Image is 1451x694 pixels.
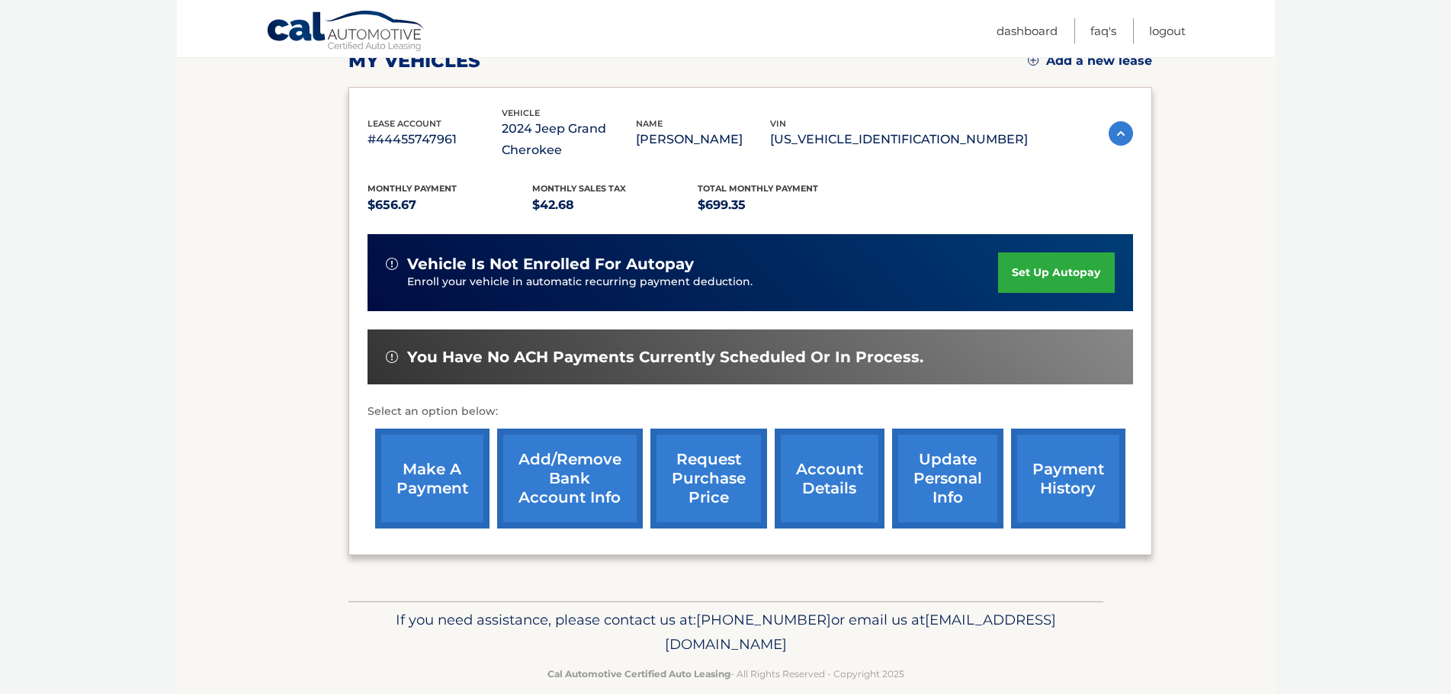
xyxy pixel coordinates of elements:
[1149,18,1186,43] a: Logout
[696,611,831,628] span: [PHONE_NUMBER]
[368,183,457,194] span: Monthly Payment
[997,18,1058,43] a: Dashboard
[266,10,426,54] a: Cal Automotive
[1028,55,1038,66] img: add.svg
[532,194,698,216] p: $42.68
[547,668,730,680] strong: Cal Automotive Certified Auto Leasing
[998,252,1114,293] a: set up autopay
[358,608,1093,657] p: If you need assistance, please contact us at: or email us at
[407,348,923,367] span: You have no ACH payments currently scheduled or in process.
[368,194,533,216] p: $656.67
[665,611,1056,653] span: [EMAIL_ADDRESS][DOMAIN_NAME]
[368,403,1133,421] p: Select an option below:
[386,258,398,270] img: alert-white.svg
[1028,53,1152,69] a: Add a new lease
[368,118,441,129] span: lease account
[698,194,863,216] p: $699.35
[407,274,999,291] p: Enroll your vehicle in automatic recurring payment deduction.
[770,118,786,129] span: vin
[1090,18,1116,43] a: FAQ's
[358,666,1093,682] p: - All Rights Reserved - Copyright 2025
[1011,429,1125,529] a: payment history
[636,129,770,150] p: [PERSON_NAME]
[348,50,480,72] h2: my vehicles
[386,351,398,363] img: alert-white.svg
[636,118,663,129] span: name
[502,118,636,161] p: 2024 Jeep Grand Cherokee
[650,429,767,529] a: request purchase price
[502,108,540,118] span: vehicle
[532,183,626,194] span: Monthly sales Tax
[775,429,884,529] a: account details
[1109,121,1133,146] img: accordion-active.svg
[698,183,818,194] span: Total Monthly Payment
[407,255,694,274] span: vehicle is not enrolled for autopay
[770,129,1028,150] p: [US_VEHICLE_IDENTIFICATION_NUMBER]
[368,129,502,150] p: #44455747961
[375,429,490,529] a: make a payment
[892,429,1003,529] a: update personal info
[497,429,643,529] a: Add/Remove bank account info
